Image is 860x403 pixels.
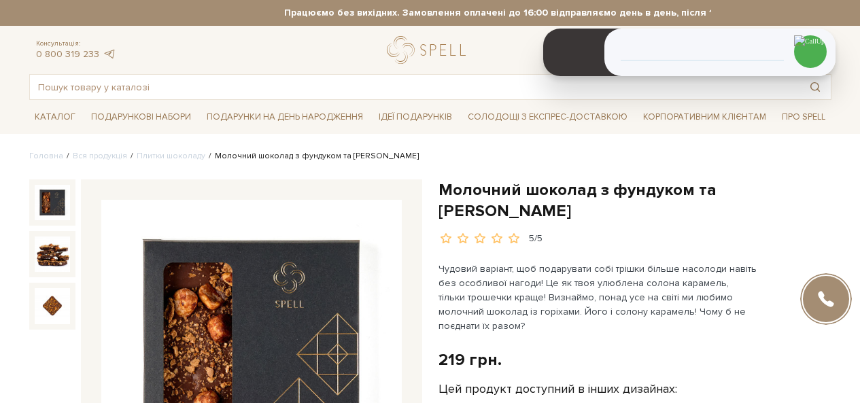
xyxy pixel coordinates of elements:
a: Вся продукція [73,151,127,161]
a: Солодощі з експрес-доставкою [462,105,633,128]
div: 219 грн. [438,349,502,370]
img: Молочний шоколад з фундуком та солоною карамеллю [35,288,70,323]
img: Молочний шоколад з фундуком та солоною карамеллю [35,185,70,220]
span: Консультація: [36,39,116,48]
a: Корпоративним клієнтам [638,105,772,128]
a: logo [387,36,472,64]
div: 5/5 [529,232,543,245]
a: 0 800 319 233 [36,48,99,60]
span: Каталог [29,107,81,128]
button: Пошук товару у каталозі [799,75,831,99]
li: Молочний шоколад з фундуком та [PERSON_NAME] [205,150,419,162]
img: Молочний шоколад з фундуком та солоною карамеллю [35,236,70,272]
h1: Молочний шоколад з фундуком та [PERSON_NAME] [438,179,831,222]
span: Ідеї подарунків [373,107,458,128]
span: Подарункові набори [86,107,196,128]
p: Чудовий варіант, щоб подарувати собі трішки більше насолоди навіть без особливої нагоди! Це як тв... [438,262,757,333]
a: telegram [103,48,116,60]
span: Подарунки на День народження [201,107,368,128]
a: Головна [29,151,63,161]
label: Цей продукт доступний в інших дизайнах: [438,381,677,397]
a: Плитки шоколаду [137,151,205,161]
span: Про Spell [776,107,831,128]
input: Пошук товару у каталозі [30,75,799,99]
